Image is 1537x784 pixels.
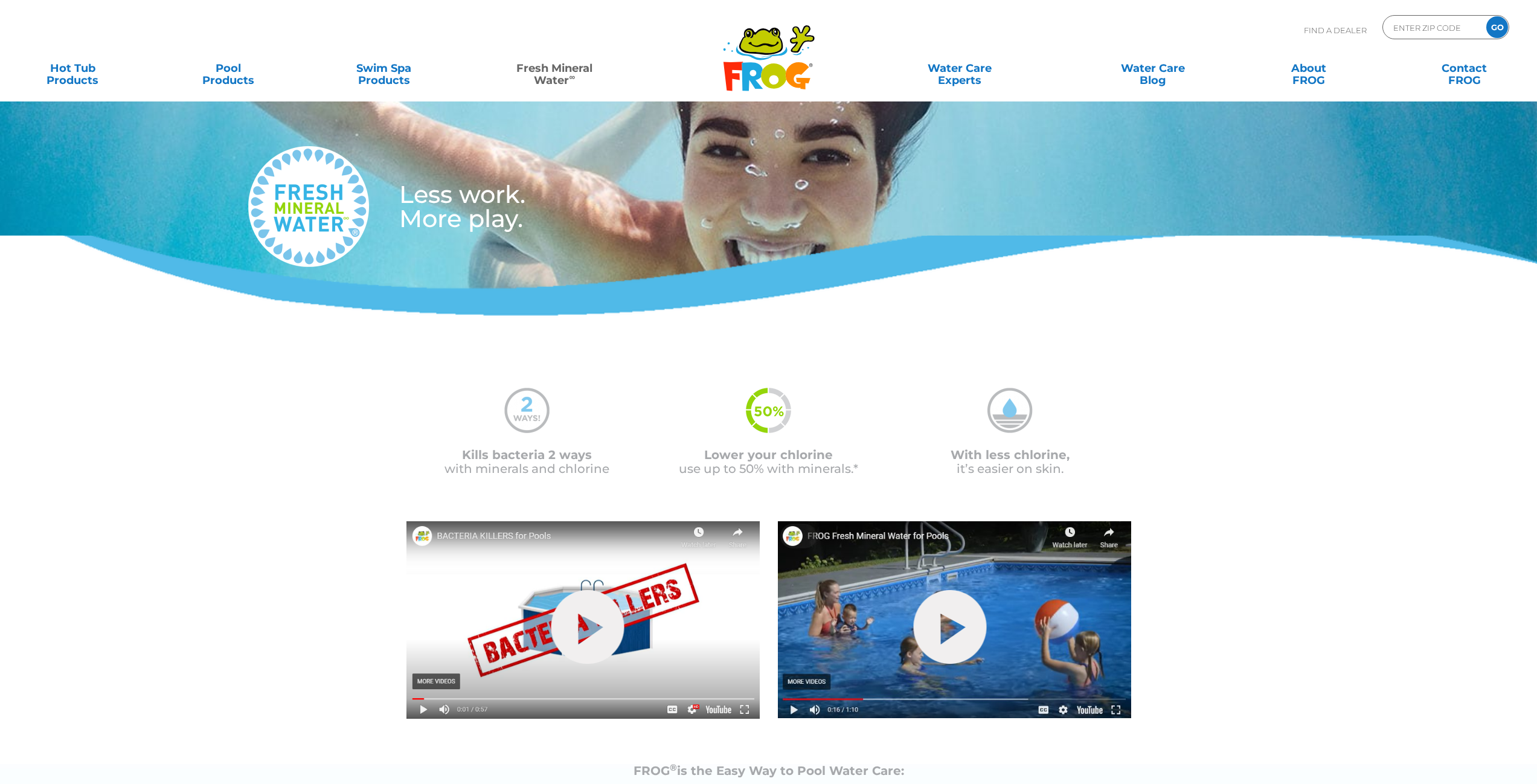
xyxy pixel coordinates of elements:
[778,521,1131,718] img: Picture3
[462,448,592,462] span: Kills bacteria 2 ways
[746,388,791,433] img: fmw-50percent-icon
[1248,56,1369,80] a: AboutFROG
[479,56,631,80] a: Fresh MineralWater∞
[1304,15,1367,45] p: Find A Dealer
[1392,19,1474,36] input: Zip Code Form
[704,448,833,462] span: Lower your chlorine
[1404,56,1525,80] a: ContactFROG
[1486,16,1508,38] input: GO
[890,448,1131,476] p: it’s easier on skin.
[670,762,677,773] sup: ®
[569,72,575,82] sup: ∞
[168,56,289,80] a: PoolProducts
[1093,56,1213,80] a: Water CareBlog
[648,448,890,476] p: use up to 50% with minerals.*
[399,182,896,231] h3: Less work. More play.
[248,146,369,267] img: fresh-mineral-water-logo-medium
[12,56,133,80] a: Hot TubProducts
[406,448,648,476] p: with minerals and chlorine
[987,388,1033,433] img: mineral-water-less-chlorine
[634,763,904,778] strong: FROG is the Easy Way to Pool Water Care:
[406,521,760,719] img: Picture1
[323,56,444,80] a: Swim SpaProducts
[861,56,1058,80] a: Water CareExperts
[504,388,550,433] img: mineral-water-2-ways
[951,448,1070,462] span: With less chlorine,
